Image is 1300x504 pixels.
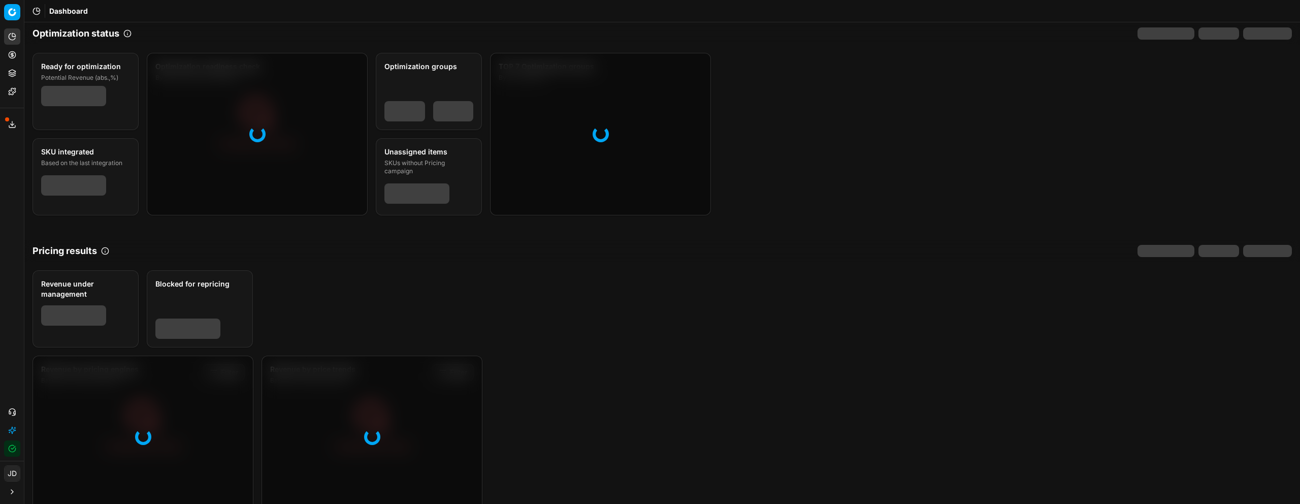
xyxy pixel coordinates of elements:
[41,61,128,72] div: Ready for optimization
[155,279,242,289] div: Blocked for repricing
[384,61,471,72] div: Optimization groups
[41,147,128,157] div: SKU integrated
[41,159,128,167] div: Based on the last integration
[384,147,471,157] div: Unassigned items
[49,6,88,16] nav: breadcrumb
[384,159,471,175] div: SKUs without Pricing campaign
[41,74,128,82] div: Potential Revenue (abs.,%)
[32,244,97,258] h2: Pricing results
[5,466,20,481] span: JD
[41,279,128,299] div: Revenue under management
[49,6,88,16] span: Dashboard
[32,26,119,41] h2: Optimization status
[4,465,20,482] button: JD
